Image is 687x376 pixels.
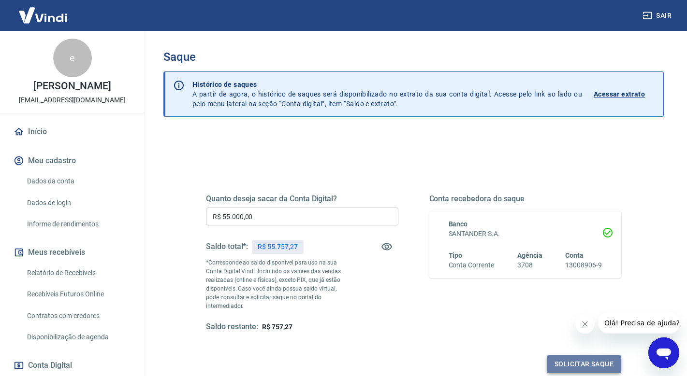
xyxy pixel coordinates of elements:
a: Recebíveis Futuros Online [23,284,133,304]
a: Disponibilização de agenda [23,327,133,347]
a: Início [12,121,133,142]
span: Banco [449,220,468,228]
button: Conta Digital [12,355,133,376]
iframe: Button to launch messaging window [648,337,679,368]
a: Contratos com credores [23,306,133,326]
h6: SANTANDER S.A. [449,229,602,239]
button: Meu cadastro [12,150,133,171]
span: Conta [565,251,584,259]
iframe: Close message [575,314,595,334]
h6: Conta Corrente [449,260,494,270]
span: Agência [517,251,542,259]
p: [PERSON_NAME] [33,81,111,91]
button: Meus recebíveis [12,242,133,263]
p: *Corresponde ao saldo disponível para uso na sua Conta Digital Vindi. Incluindo os valores das ve... [206,258,350,310]
h5: Conta recebedora do saque [429,194,622,204]
a: Acessar extrato [594,80,656,109]
p: Histórico de saques [192,80,582,89]
p: R$ 55.757,27 [258,242,297,252]
iframe: Message from company [599,312,679,334]
a: Dados da conta [23,171,133,191]
h6: 13008906-9 [565,260,602,270]
h3: Saque [163,50,664,64]
a: Relatório de Recebíveis [23,263,133,283]
h5: Saldo total*: [206,242,248,251]
button: Solicitar saque [547,355,621,373]
a: Dados de login [23,193,133,213]
h5: Quanto deseja sacar da Conta Digital? [206,194,398,204]
span: Tipo [449,251,463,259]
h5: Saldo restante: [206,322,258,332]
h6: 3708 [517,260,542,270]
img: Vindi [12,0,74,30]
div: e [53,39,92,77]
span: Olá! Precisa de ajuda? [6,7,81,14]
p: Acessar extrato [594,89,645,99]
button: Sair [641,7,675,25]
p: [EMAIL_ADDRESS][DOMAIN_NAME] [19,95,126,105]
p: A partir de agora, o histórico de saques será disponibilizado no extrato da sua conta digital. Ac... [192,80,582,109]
a: Informe de rendimentos [23,214,133,234]
span: R$ 757,27 [262,323,292,331]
